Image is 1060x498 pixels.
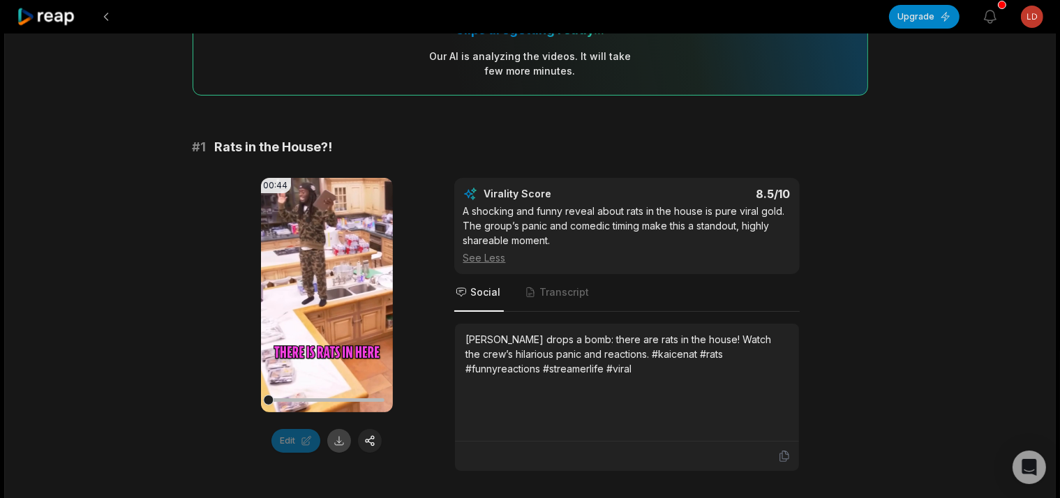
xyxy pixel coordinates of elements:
button: Upgrade [889,5,960,29]
div: [PERSON_NAME] drops a bomb: there are rats in the house! Watch the crew’s hilarious panic and rea... [466,332,788,376]
span: # 1 [193,137,207,157]
div: Virality Score [484,187,634,201]
video: Your browser does not support mp4 format. [261,178,393,412]
button: Edit [271,429,320,453]
div: See Less [463,250,791,265]
span: Transcript [540,285,590,299]
span: Social [471,285,501,299]
div: A shocking and funny reveal about rats in the house is pure viral gold. The group’s panic and com... [463,204,791,265]
nav: Tabs [454,274,800,312]
div: Our AI is analyzing the video s . It will take few more minutes. [428,49,632,78]
div: Open Intercom Messenger [1013,451,1046,484]
div: 8.5 /10 [641,187,791,201]
span: Rats in the House?! [215,137,333,157]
